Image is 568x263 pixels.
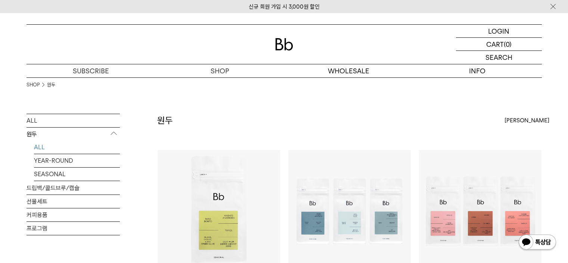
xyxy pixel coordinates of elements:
p: SEARCH [485,51,512,64]
a: SHOP [155,64,284,77]
p: INFO [413,64,542,77]
p: WHOLESALE [284,64,413,77]
a: CART (0) [456,38,542,51]
a: 신규 회원 가입 시 3,000원 할인 [249,3,320,10]
a: YEAR-ROUND [34,154,120,167]
span: [PERSON_NAME] [505,116,549,125]
a: SUBSCRIBE [27,64,155,77]
a: 선물세트 [27,195,120,208]
a: SEASONAL [34,168,120,181]
a: LOGIN [456,25,542,38]
a: 커피용품 [27,208,120,221]
a: 드립백/콜드브루/캡슐 [27,181,120,195]
p: 원두 [27,128,120,141]
p: LOGIN [488,25,509,37]
a: ALL [34,141,120,154]
a: SHOP [27,81,40,89]
a: ALL [27,114,120,127]
img: 로고 [275,38,293,51]
img: 카카오톡 채널 1:1 채팅 버튼 [518,234,557,252]
p: CART [486,38,504,51]
a: 프로그램 [27,222,120,235]
a: 원두 [47,81,55,89]
h2: 원두 [157,114,173,127]
p: (0) [504,38,512,51]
